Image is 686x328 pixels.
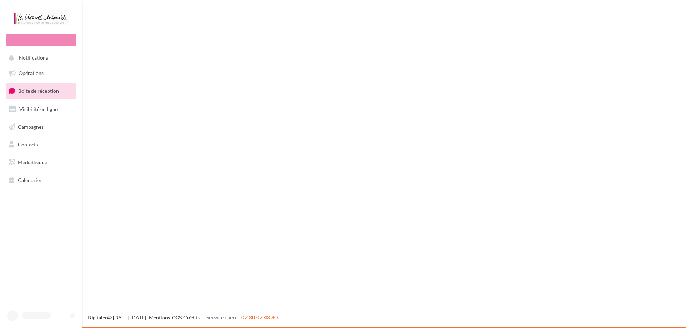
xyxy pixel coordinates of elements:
span: Contacts [18,141,38,147]
span: Boîte de réception [18,88,59,94]
span: Opérations [19,70,44,76]
span: © [DATE]-[DATE] - - - [88,314,278,321]
a: Campagnes [4,120,78,135]
a: Digitaleo [88,314,108,321]
a: Contacts [4,137,78,152]
a: Opérations [4,66,78,81]
span: 02 30 07 43 80 [241,314,278,321]
span: Médiathèque [18,159,47,165]
a: Calendrier [4,173,78,188]
span: Calendrier [18,177,42,183]
a: Visibilité en ligne [4,102,78,117]
span: Notifications [19,55,48,61]
span: Service client [206,314,238,321]
a: Mentions [149,314,170,321]
span: Visibilité en ligne [19,106,58,112]
a: Crédits [183,314,200,321]
a: CGS [172,314,182,321]
div: Nouvelle campagne [6,34,76,46]
a: Boîte de réception [4,83,78,99]
a: Médiathèque [4,155,78,170]
span: Campagnes [18,123,44,130]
